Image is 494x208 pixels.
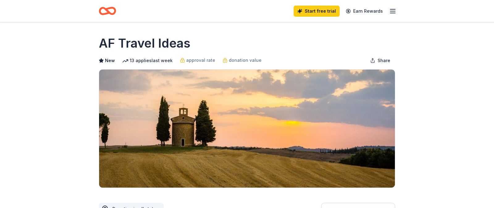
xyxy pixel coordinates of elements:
a: approval rate [180,57,215,64]
a: Home [99,4,116,18]
span: approval rate [186,57,215,64]
a: Start free trial [294,6,340,17]
button: Share [365,54,395,67]
span: New [105,57,115,64]
a: donation value [223,57,262,64]
h1: AF Travel Ideas [99,35,190,52]
img: Image for AF Travel Ideas [99,70,395,188]
span: Share [378,57,390,64]
a: Earn Rewards [342,6,387,17]
span: donation value [229,57,262,64]
div: 13 applies last week [122,57,173,64]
